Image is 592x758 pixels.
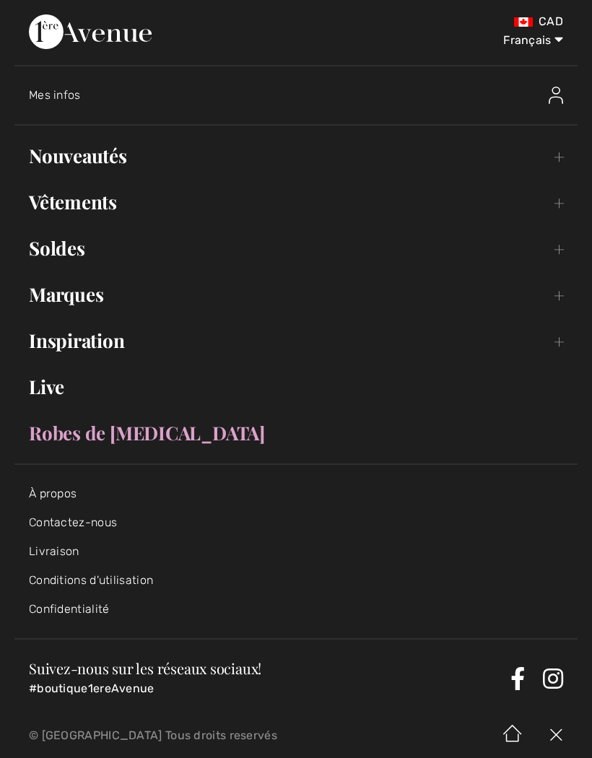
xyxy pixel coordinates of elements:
a: Live [14,371,578,403]
a: Nouveautés [14,140,578,172]
div: CAD [349,14,563,29]
a: Confidentialité [29,602,110,616]
h3: Suivez-nous sur les réseaux sociaux! [29,661,505,676]
a: Contactez-nous [29,515,117,529]
p: © [GEOGRAPHIC_DATA] Tous droits reservés [29,731,349,741]
a: À propos [29,487,77,500]
a: Robes de [MEDICAL_DATA] [14,417,578,449]
a: Inspiration [14,325,578,357]
img: X [534,713,578,758]
a: Facebook [510,667,525,690]
a: Soldes [14,232,578,264]
a: Marques [14,279,578,310]
p: #boutique1ereAvenue [29,681,505,696]
a: Instagram [543,667,563,690]
a: Vêtements [14,186,578,218]
img: Mes infos [549,87,563,104]
span: Mes infos [29,88,81,102]
img: Accueil [491,713,534,758]
a: Livraison [29,544,79,558]
img: 1ère Avenue [29,14,152,49]
a: Mes infosMes infos [29,72,578,118]
a: Conditions d'utilisation [29,573,153,587]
